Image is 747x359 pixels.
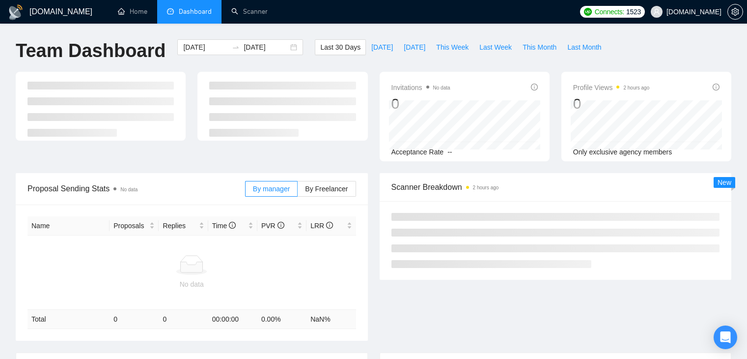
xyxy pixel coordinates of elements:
td: 0.00 % [257,310,306,329]
img: upwork-logo.png [584,8,592,16]
span: Scanner Breakdown [391,181,720,193]
span: -- [447,148,452,156]
span: Dashboard [179,7,212,16]
span: Last Month [567,42,601,53]
div: Open Intercom Messenger [714,326,737,349]
span: LRR [310,222,333,230]
span: info-circle [713,84,719,90]
span: Only exclusive agency members [573,148,672,156]
th: Replies [159,216,208,236]
a: setting [727,8,743,16]
input: Start date [183,42,228,53]
span: Proposals [113,220,147,231]
div: 0 [391,94,450,113]
button: This Month [517,39,562,55]
th: Proposals [110,216,159,236]
span: info-circle [277,222,284,229]
span: Last 30 Days [320,42,360,53]
h1: Team Dashboard [16,39,166,62]
td: Total [28,310,110,329]
a: homeHome [118,7,147,16]
span: [DATE] [371,42,393,53]
span: Profile Views [573,82,650,93]
span: user [653,8,660,15]
span: to [232,43,240,51]
th: Name [28,216,110,236]
a: searchScanner [231,7,268,16]
span: Time [212,222,236,230]
td: 00:00:00 [208,310,257,329]
span: swap-right [232,43,240,51]
td: 0 [159,310,208,329]
span: setting [728,8,743,16]
span: PVR [261,222,284,230]
div: No data [31,279,352,290]
span: Connects: [595,6,624,17]
button: setting [727,4,743,20]
input: End date [244,42,288,53]
button: This Week [431,39,474,55]
span: By Freelancer [305,185,348,193]
span: By manager [253,185,290,193]
button: [DATE] [398,39,431,55]
span: No data [120,187,138,192]
button: Last Month [562,39,607,55]
button: [DATE] [366,39,398,55]
div: 0 [573,94,650,113]
span: This Week [436,42,469,53]
span: 1523 [626,6,641,17]
span: info-circle [229,222,236,229]
td: 0 [110,310,159,329]
span: Invitations [391,82,450,93]
span: info-circle [531,84,538,90]
span: [DATE] [404,42,425,53]
span: info-circle [326,222,333,229]
button: Last Week [474,39,517,55]
td: NaN % [306,310,356,329]
time: 2 hours ago [623,85,649,90]
span: No data [433,85,450,90]
img: logo [8,4,24,20]
span: Replies [163,220,196,231]
time: 2 hours ago [473,185,499,190]
span: New [718,179,731,186]
span: Acceptance Rate [391,148,444,156]
span: dashboard [167,8,174,15]
span: Proposal Sending Stats [28,182,245,195]
button: Last 30 Days [315,39,366,55]
span: Last Week [479,42,512,53]
span: This Month [523,42,556,53]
